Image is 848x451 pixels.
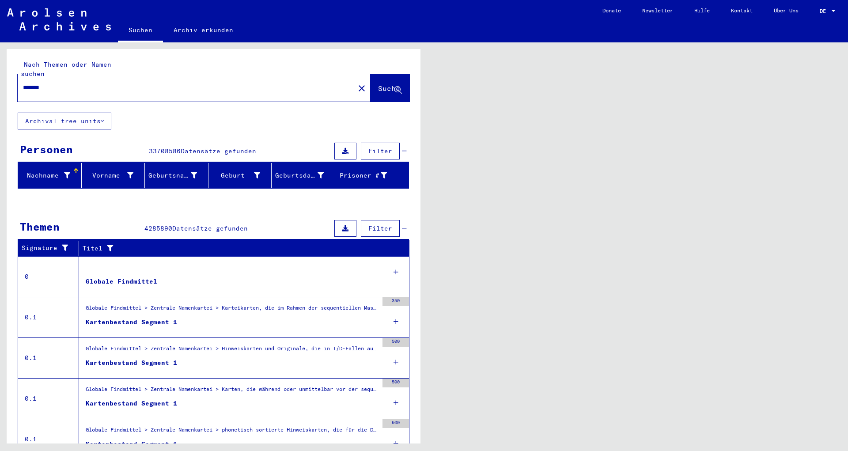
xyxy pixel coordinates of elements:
[22,171,70,180] div: Nachname
[382,338,409,347] div: 500
[361,220,400,237] button: Filter
[83,244,392,253] div: Titel
[86,358,177,368] div: Kartenbestand Segment 1
[371,74,409,102] button: Suche
[85,168,145,182] div: Vorname
[86,304,378,316] div: Globale Findmittel > Zentrale Namenkartei > Karteikarten, die im Rahmen der sequentiellen Massend...
[820,8,829,14] span: DE
[86,426,378,438] div: Globale Findmittel > Zentrale Namenkartei > phonetisch sortierte Hinweiskarten, die für die Digit...
[356,83,367,94] mat-icon: close
[82,163,145,188] mat-header-cell: Vorname
[18,297,79,337] td: 0.1
[339,168,398,182] div: Prisoner #
[18,256,79,297] td: 0
[172,224,248,232] span: Datensätze gefunden
[21,61,111,78] mat-label: Nach Themen oder Namen suchen
[86,318,177,327] div: Kartenbestand Segment 1
[22,241,81,255] div: Signature
[118,19,163,42] a: Suchen
[335,163,409,188] mat-header-cell: Prisoner #
[145,163,208,188] mat-header-cell: Geburtsname
[272,163,335,188] mat-header-cell: Geburtsdatum
[18,337,79,378] td: 0.1
[212,168,272,182] div: Geburt‏
[149,147,181,155] span: 33708586
[20,141,73,157] div: Personen
[382,297,409,306] div: 350
[22,243,72,253] div: Signature
[353,79,371,97] button: Clear
[275,171,324,180] div: Geburtsdatum
[22,168,81,182] div: Nachname
[86,440,177,449] div: Kartenbestand Segment 1
[83,241,401,255] div: Titel
[212,171,261,180] div: Geburt‏
[86,345,378,357] div: Globale Findmittel > Zentrale Namenkartei > Hinweiskarten und Originale, die in T/D-Fällen aufgef...
[148,168,208,182] div: Geburtsname
[85,171,134,180] div: Vorname
[18,113,111,129] button: Archival tree units
[208,163,272,188] mat-header-cell: Geburt‏
[163,19,244,41] a: Archiv erkunden
[368,147,392,155] span: Filter
[339,171,387,180] div: Prisoner #
[86,277,157,286] div: Globale Findmittel
[86,385,378,398] div: Globale Findmittel > Zentrale Namenkartei > Karten, die während oder unmittelbar vor der sequenti...
[148,171,197,180] div: Geburtsname
[144,224,172,232] span: 4285890
[361,143,400,159] button: Filter
[368,224,392,232] span: Filter
[18,378,79,419] td: 0.1
[18,163,82,188] mat-header-cell: Nachname
[382,419,409,428] div: 500
[382,379,409,387] div: 500
[20,219,60,235] div: Themen
[181,147,256,155] span: Datensätze gefunden
[7,8,111,30] img: Arolsen_neg.svg
[86,399,177,408] div: Kartenbestand Segment 1
[378,84,400,93] span: Suche
[275,168,335,182] div: Geburtsdatum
